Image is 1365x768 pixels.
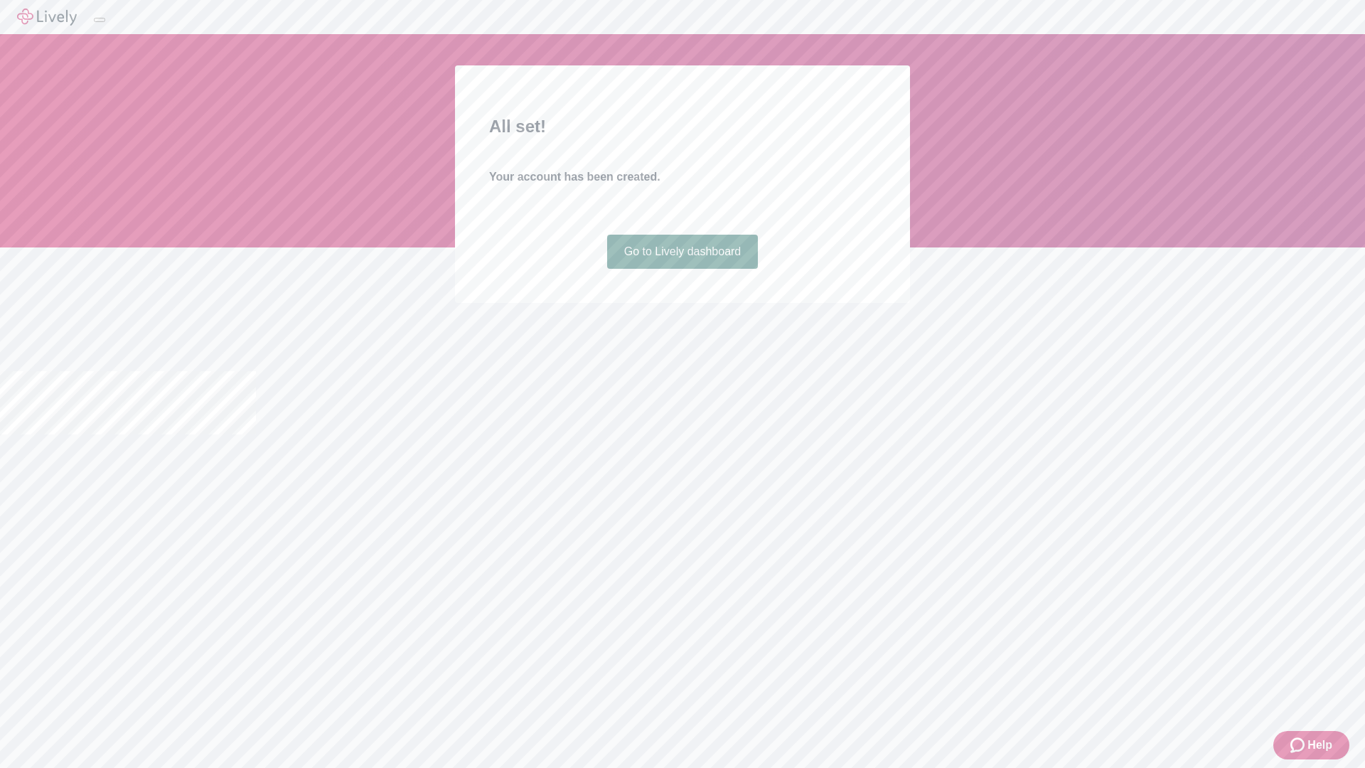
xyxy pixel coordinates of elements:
[17,9,77,26] img: Lively
[1290,737,1307,754] svg: Zendesk support icon
[489,169,876,186] h4: Your account has been created.
[1307,737,1332,754] span: Help
[607,235,759,269] a: Go to Lively dashboard
[94,18,105,22] button: Log out
[489,114,876,139] h2: All set!
[1273,731,1349,759] button: Zendesk support iconHelp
